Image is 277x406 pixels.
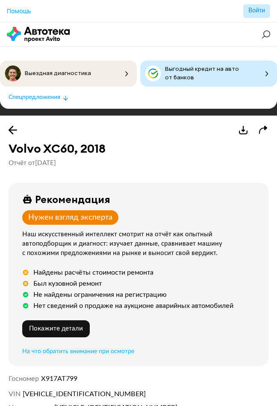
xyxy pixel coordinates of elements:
div: Наш искусственный интеллект смотрит на отчёт как опытный автоподборщик и диагност: изучает данные... [22,230,258,258]
div: Не найдены ограничения на регистрацию [33,290,167,299]
div: Был кузовной ремонт [33,279,102,288]
h1: Volvo XC60, 2018 [9,142,268,156]
div: Нет сведений о продаже на аукционе аварийных автомобилей [33,302,233,310]
button: Спецпредложения [9,88,68,107]
span: На что обратить внимание при осмотре [22,348,134,354]
button: Покажите детали [22,320,90,337]
div: Рекомендация [35,193,110,205]
a: Помощь [7,7,31,15]
span: Х917АТ799 [41,375,77,382]
div: Нужен взгляд эксперта [28,213,112,222]
button: Выгодный кредит на авто от банков [140,61,277,87]
span: Выгодный кредит на авто от банков [165,65,239,81]
span: [VEHICLE_IDENTIFICATION_NUMBER] [23,390,146,398]
button: Войти [243,4,270,18]
dt: Госномер [9,374,39,383]
dt: VIN [9,390,21,398]
p: Отчёт от [DATE] [9,159,56,168]
span: Покажите детали [29,325,83,332]
span: Войти [248,8,265,14]
div: Найдены расчёты стоимости ремонта [33,268,153,277]
span: Выездная диагностика [25,69,91,77]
